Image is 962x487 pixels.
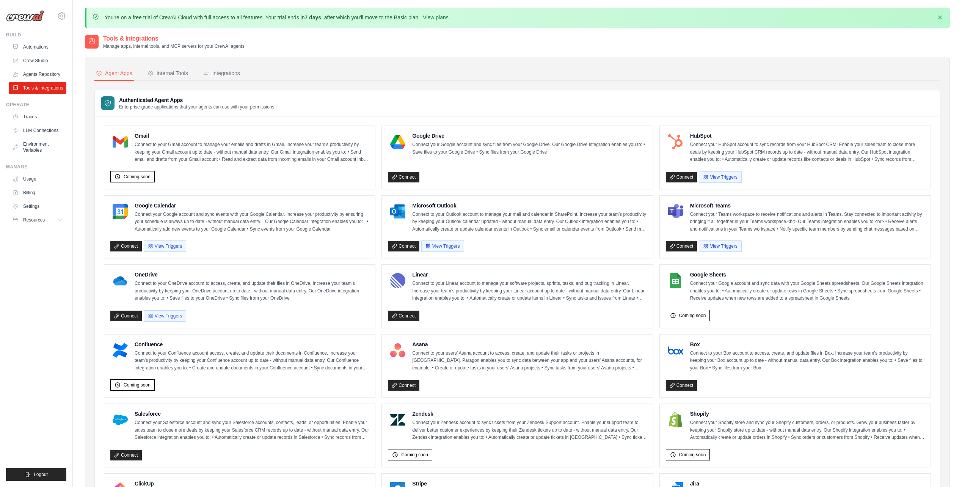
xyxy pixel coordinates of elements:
[119,96,275,104] h3: Authenticated Agent Apps
[690,141,924,163] p: Connect your HubSpot account to sync records from your HubSpot CRM. Enable your sales team to clo...
[423,14,448,20] a: View plans
[113,412,128,427] img: Salesforce Logo
[690,202,924,209] h4: Microsoft Teams
[6,468,66,481] button: Logout
[388,311,419,321] a: Connect
[668,412,683,427] img: Shopify Logo
[9,214,66,226] button: Resources
[9,124,66,137] a: LLM Connections
[9,55,66,67] a: Crew Studio
[113,204,128,219] img: Google Calendar Logo
[412,341,647,348] h4: Asana
[690,419,924,441] p: Connect your Shopify store and sync your Shopify customers, orders, or products. Grow your busine...
[144,240,186,252] button: View Triggers
[412,141,647,156] p: Connect your Google account and sync files from your Google Drive. Our Google Drive integration e...
[135,211,369,233] p: Connect your Google account and sync events with your Google Calendar. Increase your productivity...
[668,204,683,219] img: Microsoft Teams Logo
[105,14,450,21] p: You're on a free trial of CrewAI Cloud with full access to all features. Your trial ends in , aft...
[388,241,419,251] a: Connect
[113,134,128,149] img: Gmail Logo
[135,202,369,209] h4: Google Calendar
[103,34,245,43] h2: Tools & Integrations
[9,200,66,212] a: Settings
[113,343,128,358] img: Confluence Logo
[6,32,66,38] div: Build
[412,271,647,278] h4: Linear
[135,350,369,372] p: Connect to your Confluence account access, create, and update their documents in Confluence. Incr...
[144,310,186,322] button: View Triggers
[690,341,924,348] h4: Box
[110,241,142,251] a: Connect
[94,66,134,81] button: Agent Apps
[390,273,405,288] img: Linear Logo
[412,202,647,209] h4: Microsoft Outlook
[6,102,66,108] div: Operate
[135,341,369,348] h4: Confluence
[9,82,66,94] a: Tools & Integrations
[9,187,66,199] a: Billing
[668,134,683,149] img: HubSpot Logo
[23,217,45,223] span: Resources
[421,240,464,252] button: View Triggers
[412,211,647,233] p: Connect to your Outlook account to manage your mail and calendar in SharePoint. Increase your tea...
[96,69,132,77] div: Agent Apps
[690,132,924,140] h4: HubSpot
[6,164,66,170] div: Manage
[679,452,706,458] span: Coming soon
[135,280,369,302] p: Connect to your OneDrive account to access, create, and update their files in OneDrive. Increase ...
[412,350,647,372] p: Connect to your users’ Asana account to access, create, and update their tasks or projects in [GE...
[690,280,924,302] p: Connect your Google account and sync data with your Google Sheets spreadsheets. Our Google Sheets...
[135,410,369,418] h4: Salesforce
[124,174,151,180] span: Coming soon
[110,450,142,460] a: Connect
[388,172,419,182] a: Connect
[388,380,419,391] a: Connect
[679,313,706,319] span: Coming soon
[699,240,741,252] button: View Triggers
[135,271,369,278] h4: OneDrive
[9,111,66,123] a: Traces
[9,68,66,80] a: Agents Repository
[699,171,741,183] button: View Triggers
[9,41,66,53] a: Automations
[412,419,647,441] p: Connect your Zendesk account to sync tickets from your Zendesk Support account. Enable your suppo...
[412,132,647,140] h4: Google Drive
[412,410,647,418] h4: Zendesk
[6,10,44,22] img: Logo
[401,452,428,458] span: Coming soon
[304,14,321,20] strong: 7 days
[124,382,151,388] span: Coming soon
[34,471,48,478] span: Logout
[9,138,66,156] a: Environment Variables
[412,280,647,302] p: Connect to your Linear account to manage your software projects, sprints, tasks, and bug tracking...
[690,271,924,278] h4: Google Sheets
[690,211,924,233] p: Connect your Teams workspace to receive notifications and alerts in Teams. Stay connected to impo...
[666,380,697,391] a: Connect
[119,104,275,110] p: Enterprise-grade applications that your agents can use with your permissions
[690,410,924,418] h4: Shopify
[110,311,142,321] a: Connect
[668,273,683,288] img: Google Sheets Logo
[9,173,66,185] a: Usage
[390,134,405,149] img: Google Drive Logo
[203,69,240,77] div: Integrations
[148,69,188,77] div: Internal Tools
[390,343,405,358] img: Asana Logo
[135,141,369,163] p: Connect to your Gmail account to manage your emails and drafts in Gmail. Increase your team’s pro...
[202,66,242,81] button: Integrations
[690,350,924,372] p: Connect to your Box account to access, create, and update files in Box. Increase your team’s prod...
[135,419,369,441] p: Connect your Salesforce account and sync your Salesforce accounts, contacts, leads, or opportunit...
[390,204,405,219] img: Microsoft Outlook Logo
[135,132,369,140] h4: Gmail
[146,66,190,81] button: Internal Tools
[390,412,405,427] img: Zendesk Logo
[666,172,697,182] a: Connect
[113,273,128,288] img: OneDrive Logo
[666,241,697,251] a: Connect
[103,43,245,49] p: Manage apps, internal tools, and MCP servers for your CrewAI agents
[668,343,683,358] img: Box Logo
